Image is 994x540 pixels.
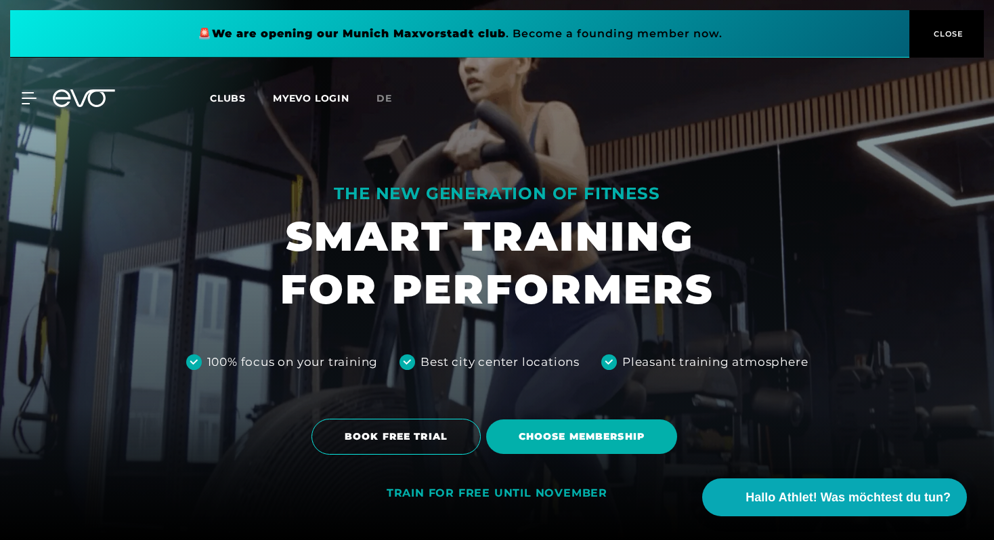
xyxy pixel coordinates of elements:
div: Pleasant training atmosphere [622,354,808,371]
span: CLOSE [930,28,964,40]
a: Choose membership [486,409,683,464]
div: TRAIN FOR FREE UNTIL NOVEMBER [387,486,607,501]
a: Clubs [210,91,273,104]
div: THE NEW GENERATION OF FITNESS [280,183,714,205]
span: Clubs [210,92,246,104]
span: Hallo Athlet! Was möchtest du tun? [745,489,951,507]
span: BOOK FREE TRIAL [345,430,448,444]
div: 100% focus on your training [207,354,379,371]
a: BOOK FREE TRIAL [311,409,486,465]
button: CLOSE [909,10,984,58]
div: Best city center locations [420,354,580,371]
h1: SMART TRAINING FOR PERFORMERS [280,210,714,316]
a: de [376,91,408,106]
span: Choose membership [519,430,645,444]
a: MYEVO LOGIN [273,92,349,104]
span: de [376,92,392,104]
button: Hallo Athlet! Was möchtest du tun? [702,478,967,516]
